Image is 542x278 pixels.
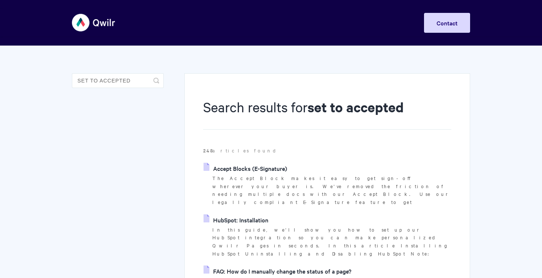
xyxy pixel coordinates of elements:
[212,174,451,206] p: The Accept Block makes it easy to get sign-off wherever your buyer is. We've removed the friction...
[424,13,470,33] a: Contact
[308,98,404,116] strong: set to accepted
[204,214,268,225] a: HubSpot: Installation
[212,226,451,258] p: In this guide, we'll show you how to set up our HubSpot integration so you can make personalized ...
[204,265,351,277] a: FAQ: How do I manually change the status of a page?
[72,9,116,36] img: Qwilr Help Center
[203,147,212,154] strong: 248
[204,163,287,174] a: Accept Blocks (E-Signature)
[72,73,164,88] input: Search
[203,147,451,155] p: articles found
[203,98,451,130] h1: Search results for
